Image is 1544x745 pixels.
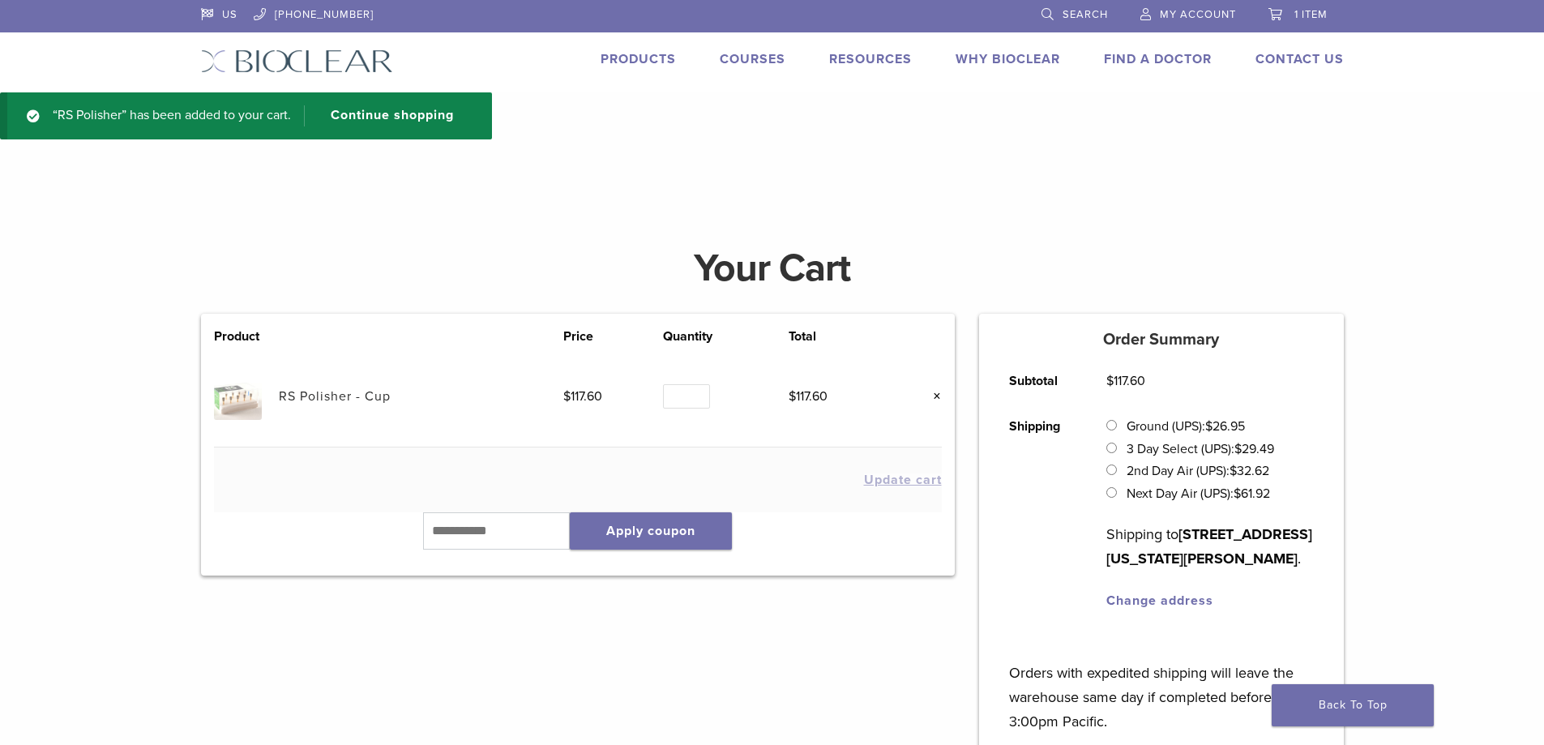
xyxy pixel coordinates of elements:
[279,388,391,405] a: RS Polisher - Cup
[789,388,796,405] span: $
[921,386,942,407] a: Remove this item
[1127,418,1245,435] label: Ground (UPS):
[1106,522,1313,571] p: Shipping to .
[1234,441,1242,457] span: $
[214,327,279,346] th: Product
[829,51,912,67] a: Resources
[1104,51,1212,67] a: Find A Doctor
[1063,8,1108,21] span: Search
[1160,8,1236,21] span: My Account
[663,327,789,346] th: Quantity
[956,51,1060,67] a: Why Bioclear
[563,388,571,405] span: $
[991,358,1088,404] th: Subtotal
[789,327,887,346] th: Total
[1205,418,1245,435] bdi: 26.95
[1234,486,1241,502] span: $
[991,404,1088,623] th: Shipping
[1106,593,1213,609] a: Change address
[1255,51,1344,67] a: Contact Us
[1106,373,1145,389] bdi: 117.60
[1127,441,1274,457] label: 3 Day Select (UPS):
[1127,486,1270,502] label: Next Day Air (UPS):
[1127,463,1269,479] label: 2nd Day Air (UPS):
[563,388,602,405] bdi: 117.60
[570,512,732,550] button: Apply coupon
[1234,486,1270,502] bdi: 61.92
[789,388,828,405] bdi: 117.60
[979,330,1344,349] h5: Order Summary
[1106,525,1312,567] strong: [STREET_ADDRESS][US_STATE][PERSON_NAME]
[189,249,1356,288] h1: Your Cart
[304,105,466,126] a: Continue shopping
[720,51,785,67] a: Courses
[563,327,662,346] th: Price
[1234,441,1274,457] bdi: 29.49
[201,49,393,73] img: Bioclear
[1294,8,1328,21] span: 1 item
[1009,636,1313,734] p: Orders with expedited shipping will leave the warehouse same day if completed before 3:00pm Pacific.
[1205,418,1213,435] span: $
[1230,463,1269,479] bdi: 32.62
[864,473,942,486] button: Update cart
[1230,463,1237,479] span: $
[1106,373,1114,389] span: $
[214,372,262,420] img: RS Polisher - Cup
[601,51,676,67] a: Products
[1272,684,1434,726] a: Back To Top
